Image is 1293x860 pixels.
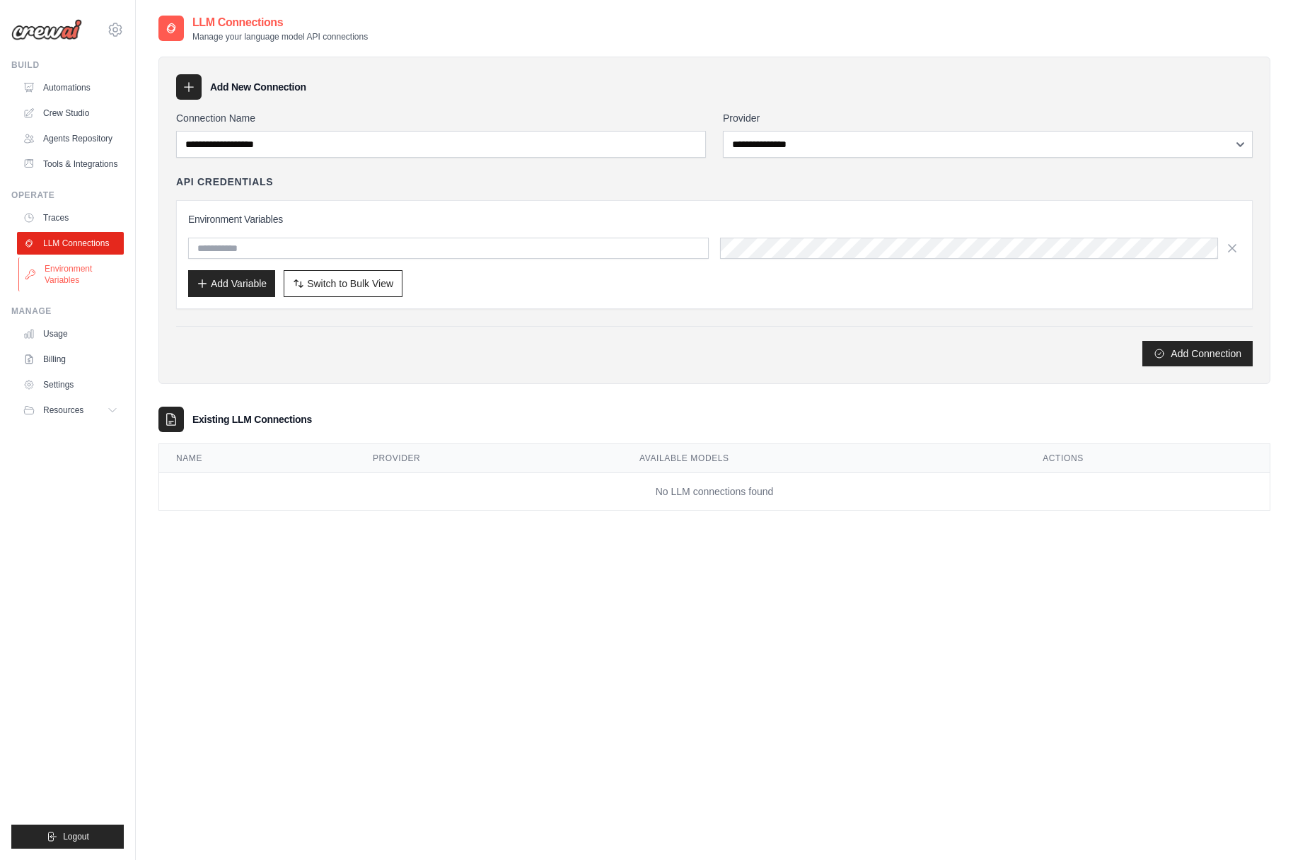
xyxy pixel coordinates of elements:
a: Usage [17,322,124,345]
button: Logout [11,825,124,849]
button: Switch to Bulk View [284,270,402,297]
th: Actions [1026,444,1270,473]
a: Crew Studio [17,102,124,124]
a: Automations [17,76,124,99]
span: Resources [43,405,83,416]
a: Billing [17,348,124,371]
h3: Environment Variables [188,212,1241,226]
div: Manage [11,306,124,317]
h2: LLM Connections [192,14,368,31]
a: LLM Connections [17,232,124,255]
span: Logout [63,831,89,842]
th: Name [159,444,356,473]
h3: Add New Connection [210,80,306,94]
button: Resources [17,399,124,422]
a: Agents Repository [17,127,124,150]
th: Available Models [622,444,1026,473]
img: Logo [11,19,82,40]
a: Tools & Integrations [17,153,124,175]
a: Traces [17,207,124,229]
td: No LLM connections found [159,473,1270,511]
span: Switch to Bulk View [307,277,393,291]
div: Operate [11,190,124,201]
h3: Existing LLM Connections [192,412,312,426]
a: Environment Variables [18,257,125,291]
h4: API Credentials [176,175,273,189]
a: Settings [17,373,124,396]
p: Manage your language model API connections [192,31,368,42]
button: Add Variable [188,270,275,297]
label: Provider [723,111,1253,125]
label: Connection Name [176,111,706,125]
button: Add Connection [1142,341,1253,366]
th: Provider [356,444,622,473]
div: Build [11,59,124,71]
